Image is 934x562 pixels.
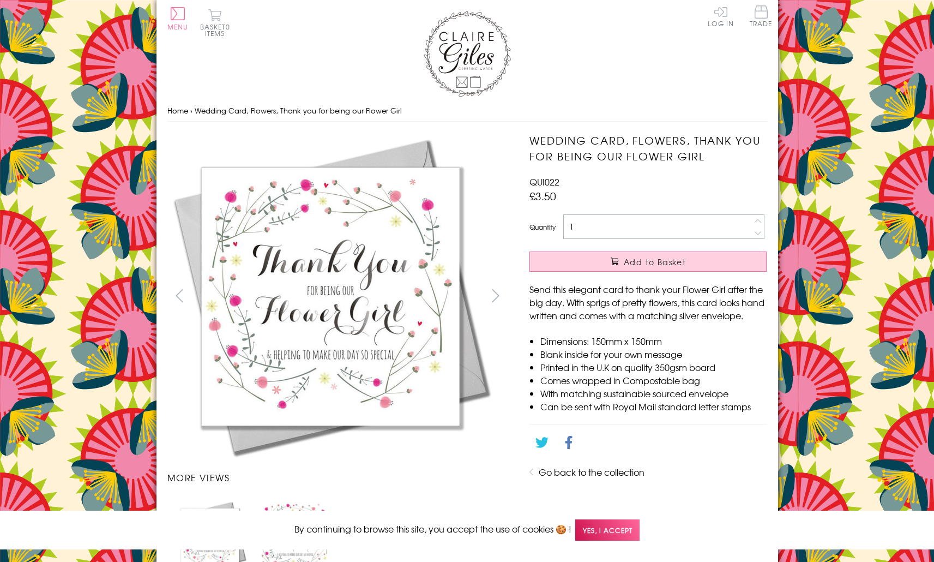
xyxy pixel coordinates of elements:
[539,465,644,479] a: Go back to the collection
[529,188,556,204] span: £3.50
[200,9,230,37] button: Basket0 items
[529,175,559,188] span: QUI022
[529,283,767,322] p: Send this elegant card to thank your Flower Girl after the big day. With sprigs of pretty flowers...
[167,471,508,484] h3: More views
[190,105,192,116] span: ›
[750,5,773,27] span: Trade
[540,374,767,387] li: Comes wrapped in Compostable bag
[205,22,230,38] span: 0 items
[575,519,640,541] span: Yes, I accept
[424,11,511,97] img: Claire Giles Greetings Cards
[167,283,192,308] button: prev
[540,334,767,348] li: Dimensions: 150mm x 150mm
[529,252,767,272] button: Add to Basket
[529,133,767,164] h1: Wedding Card, Flowers, Thank you for being our Flower Girl
[195,105,402,116] span: Wedding Card, Flowers, Thank you for being our Flower Girl
[483,283,508,308] button: next
[167,7,189,30] button: Menu
[540,400,767,413] li: Can be sent with Royal Mail standard letter stamps
[167,100,767,122] nav: breadcrumbs
[529,222,556,232] label: Quantity
[624,256,686,267] span: Add to Basket
[167,22,189,32] span: Menu
[167,105,188,116] a: Home
[167,133,495,460] img: Wedding Card, Flowers, Thank you for being our Flower Girl
[750,5,773,29] a: Trade
[540,361,767,374] li: Printed in the U.K on quality 350gsm board
[540,387,767,400] li: With matching sustainable sourced envelope
[708,5,734,27] a: Log In
[540,348,767,361] li: Blank inside for your own message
